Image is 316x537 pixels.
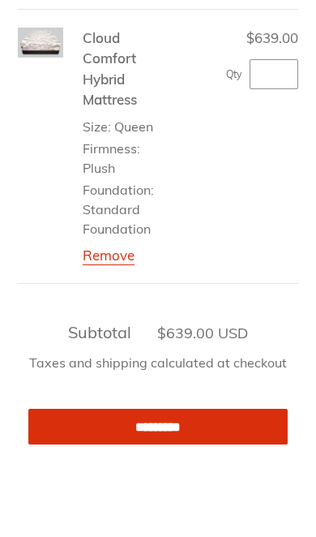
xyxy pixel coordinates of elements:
[83,139,164,178] li: Firmness: Plush
[18,345,298,389] div: Taxes and shipping calculated at checkout
[83,114,164,239] ul: Product details
[68,322,131,342] span: Subtotal
[169,28,298,49] dd: $639.00
[250,59,298,89] input: Quantity
[83,29,137,109] a: Cloud Comfort Hybrid Mattress
[83,180,164,238] li: Foundation: Standard Foundation
[135,324,249,342] span: $639.00 USD
[83,117,164,136] li: Size: Queen
[28,479,288,515] iframe: PayPal-paypal
[83,247,135,265] a: Remove Cloud Comfort Hybrid Mattress - Queen / Plush / Standard Foundation
[226,67,242,82] label: Quantity
[18,28,63,58] img: cloud comfort hybrid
